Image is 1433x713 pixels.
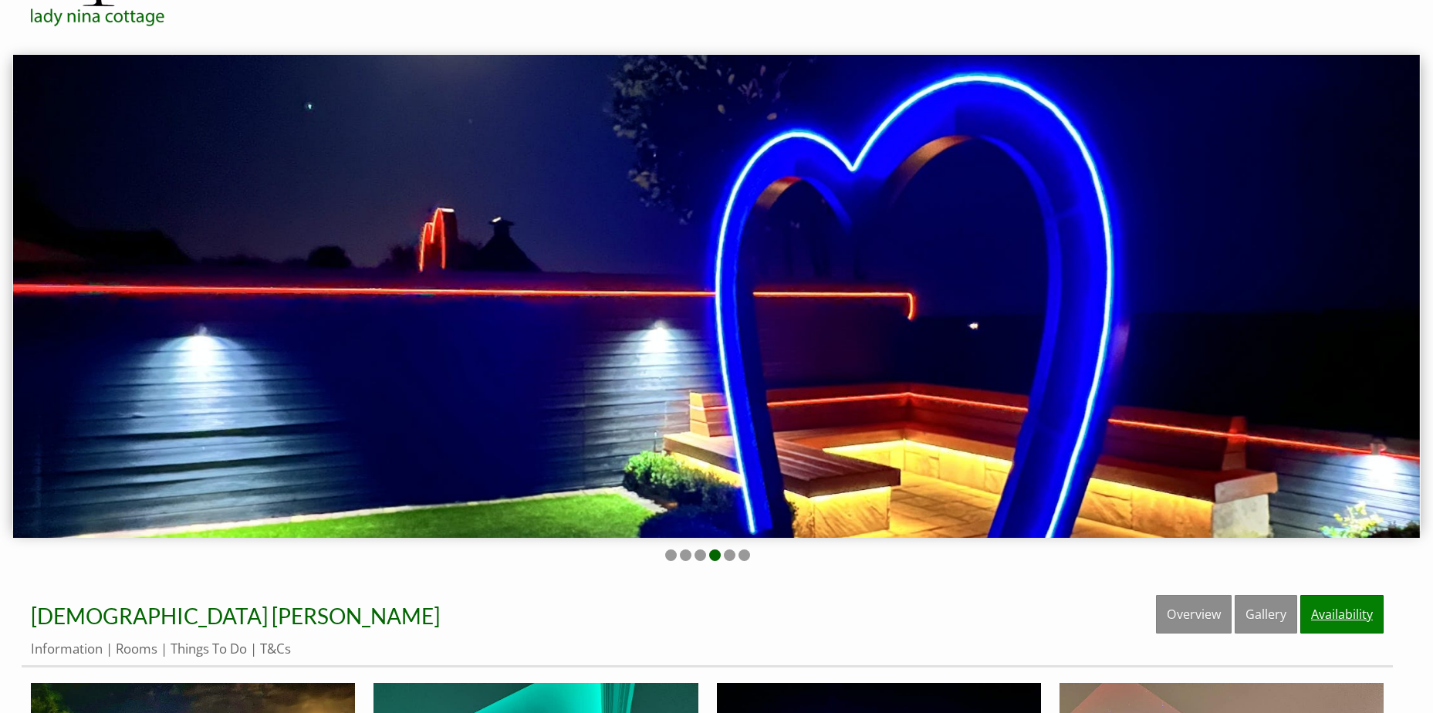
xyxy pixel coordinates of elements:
a: Overview [1156,595,1232,634]
a: T&Cs [260,640,291,657]
a: [DEMOGRAPHIC_DATA] [PERSON_NAME] [31,603,440,629]
a: Gallery [1235,595,1297,634]
a: Rooms [116,640,157,657]
a: Things To Do [171,640,247,657]
a: Availability [1300,595,1384,634]
a: Information [31,640,103,657]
